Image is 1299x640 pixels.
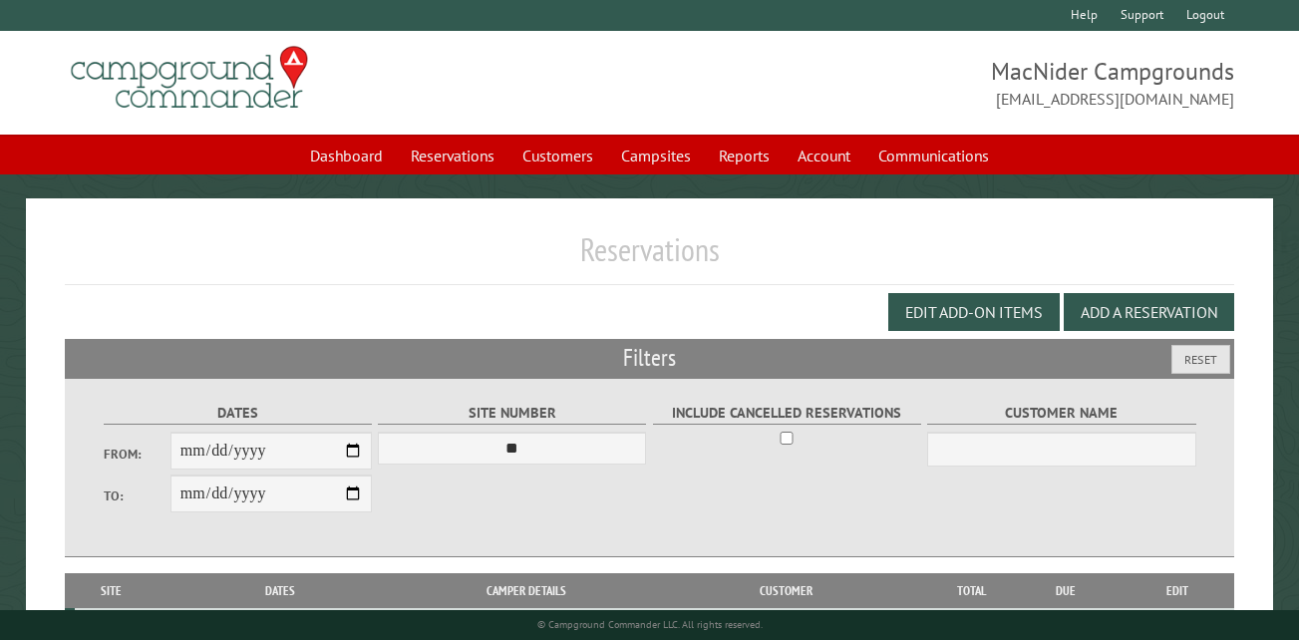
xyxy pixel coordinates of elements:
[378,402,646,425] label: Site Number
[1064,293,1234,331] button: Add a Reservation
[650,55,1234,111] span: MacNider Campgrounds [EMAIL_ADDRESS][DOMAIN_NAME]
[104,402,372,425] label: Dates
[866,137,1001,174] a: Communications
[786,137,862,174] a: Account
[888,293,1060,331] button: Edit Add-on Items
[149,573,412,608] th: Dates
[1122,573,1234,608] th: Edit
[412,573,641,608] th: Camper Details
[641,573,931,608] th: Customer
[707,137,782,174] a: Reports
[537,618,763,631] small: © Campground Commander LLC. All rights reserved.
[399,137,506,174] a: Reservations
[1171,345,1230,374] button: Reset
[65,339,1234,377] h2: Filters
[931,573,1011,608] th: Total
[609,137,703,174] a: Campsites
[927,402,1195,425] label: Customer Name
[298,137,395,174] a: Dashboard
[65,230,1234,285] h1: Reservations
[75,573,149,608] th: Site
[104,486,170,505] label: To:
[653,402,921,425] label: Include Cancelled Reservations
[510,137,605,174] a: Customers
[104,445,170,464] label: From:
[1011,573,1122,608] th: Due
[65,39,314,117] img: Campground Commander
